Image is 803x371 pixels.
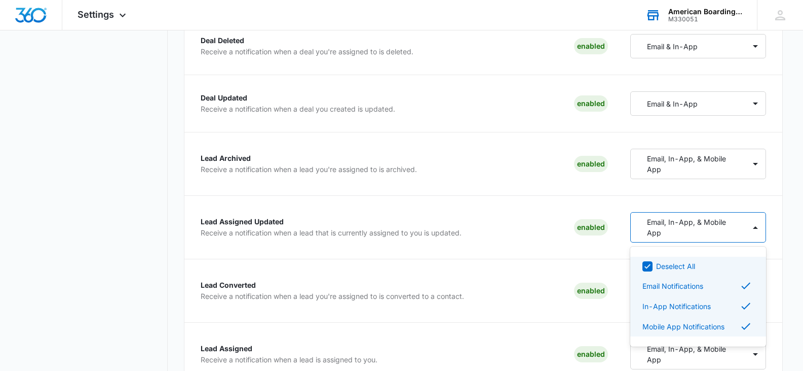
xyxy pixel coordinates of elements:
[201,356,377,363] p: Receive a notification when a lead is assigned to you.
[574,346,608,362] div: Enabled
[647,344,733,365] p: Email, In-App, & Mobile App
[642,281,703,291] p: Email Notifications
[574,156,608,172] div: Enabled
[642,301,711,312] p: In-App Notifications
[647,153,733,175] p: Email, In-App, & Mobile App
[668,8,742,16] div: account name
[201,106,395,113] p: Receive a notification when a deal you created is updated.
[201,293,464,300] p: Receive a notification when a lead you're assigned to is converted to a contact.
[201,345,377,352] p: Lead Assigned
[201,94,395,102] p: Deal Updated
[642,321,724,332] p: Mobile App Notifications
[574,95,608,112] div: Enabled
[647,217,733,238] p: Email, In-App, & Mobile App
[201,48,413,55] p: Receive a notification when a deal you're assigned to is deleted.
[78,9,114,20] span: Settings
[647,98,698,109] p: Email & In-App
[574,283,608,299] div: Enabled
[656,261,695,272] p: Deselect All
[574,219,608,235] div: Enabled
[201,229,462,237] p: Receive a notification when a lead that is currently assigned to you is updated.
[668,16,742,23] div: account id
[201,166,417,173] p: Receive a notification when a lead you're assigned to is archived.
[201,155,417,162] p: Lead Archived
[201,218,462,225] p: Lead Assigned Updated
[201,282,464,289] p: Lead Converted
[201,37,413,44] p: Deal Deleted
[574,38,608,54] div: Enabled
[647,41,698,52] p: Email & In-App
